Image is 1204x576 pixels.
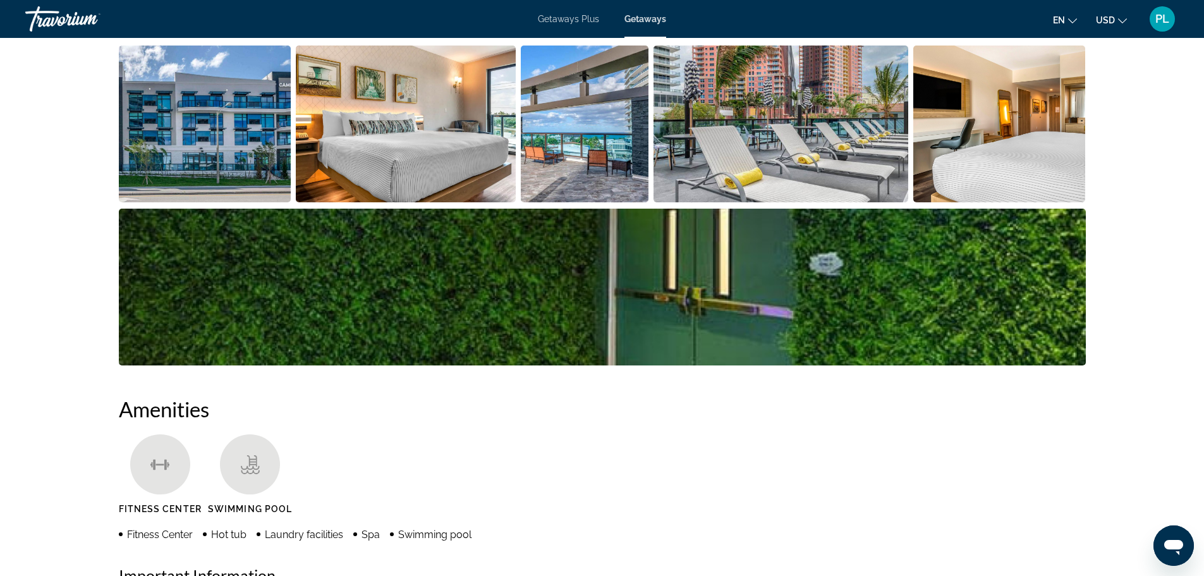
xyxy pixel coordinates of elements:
[1155,13,1169,25] span: PL
[398,529,471,541] span: Swimming pool
[1153,525,1194,566] iframe: Button to launch messaging window
[1053,15,1065,25] span: en
[119,45,291,203] button: Open full-screen image slider
[296,45,516,203] button: Open full-screen image slider
[119,504,202,514] span: Fitness Center
[127,529,193,541] span: Fitness Center
[538,14,599,24] a: Getaways Plus
[211,529,246,541] span: Hot tub
[1096,15,1115,25] span: USD
[119,396,1086,422] h2: Amenities
[208,504,292,514] span: Swimming Pool
[624,14,666,24] a: Getaways
[265,529,343,541] span: Laundry facilities
[654,45,908,203] button: Open full-screen image slider
[1096,11,1127,29] button: Change currency
[1146,6,1179,32] button: User Menu
[521,45,649,203] button: Open full-screen image slider
[119,208,1086,366] button: Open full-screen image slider
[25,3,152,35] a: Travorium
[362,529,380,541] span: Spa
[913,45,1086,203] button: Open full-screen image slider
[1053,11,1077,29] button: Change language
